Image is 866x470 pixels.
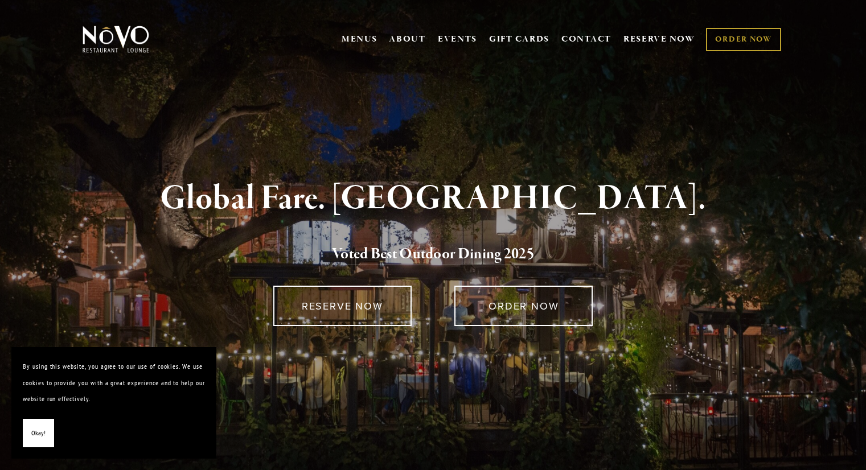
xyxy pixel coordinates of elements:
a: RESERVE NOW [273,286,412,326]
a: RESERVE NOW [623,28,695,50]
a: ORDER NOW [706,28,781,51]
button: Okay! [23,419,54,448]
section: Cookie banner [11,347,216,459]
span: Okay! [31,425,46,442]
a: ORDER NOW [454,286,593,326]
a: EVENTS [438,34,477,45]
img: Novo Restaurant &amp; Lounge [80,25,151,53]
a: CONTACT [561,28,611,50]
a: Voted Best Outdoor Dining 202 [332,244,527,266]
p: By using this website, you agree to our use of cookies. We use cookies to provide you with a grea... [23,358,205,407]
a: GIFT CARDS [489,28,549,50]
strong: Global Fare. [GEOGRAPHIC_DATA]. [160,177,706,220]
h2: 5 [101,242,765,266]
a: MENUS [342,34,377,45]
a: ABOUT [389,34,426,45]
